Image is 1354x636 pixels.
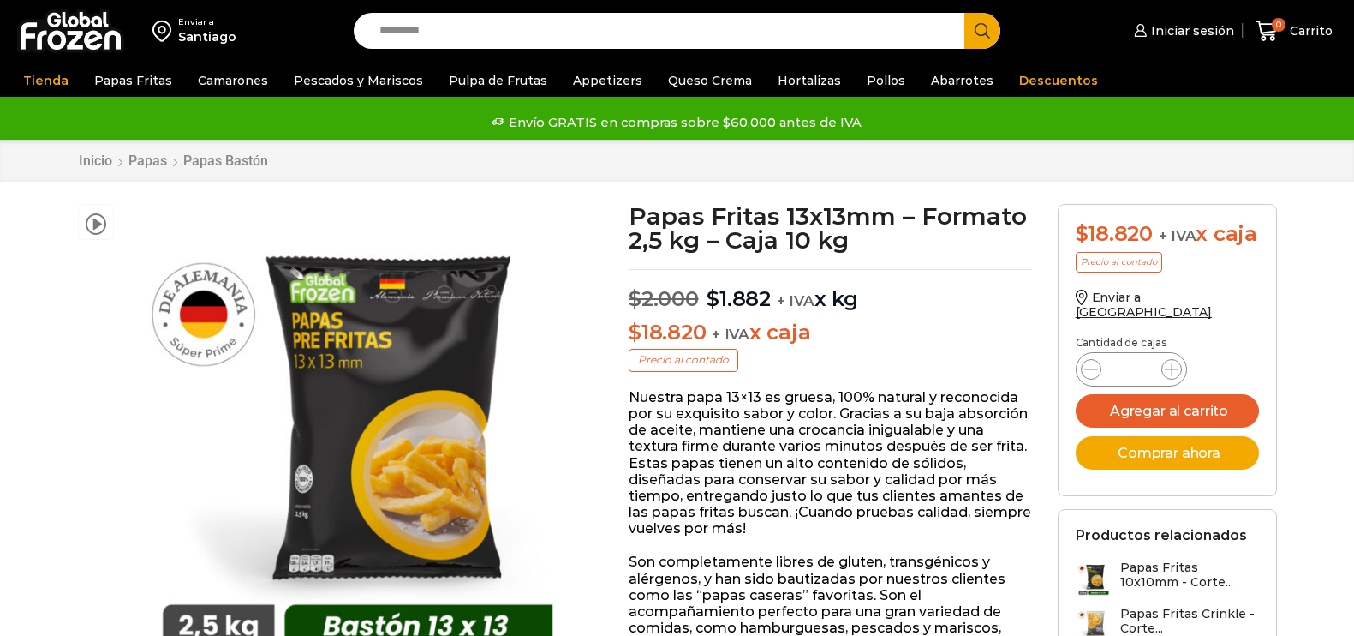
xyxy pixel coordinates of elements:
span: + IVA [777,292,814,309]
p: Nuestra papa 13×13 es gruesa, 100% natural y reconocida por su exquisito sabor y color. Gracias a... [629,389,1032,537]
span: $ [629,320,641,345]
a: Enviar a [GEOGRAPHIC_DATA] [1076,290,1213,320]
button: Search button [964,13,1000,49]
bdi: 18.820 [1076,221,1153,246]
a: Camarones [189,64,277,97]
h3: Papas Fritas 10x10mm - Corte... [1120,561,1259,590]
h3: Papas Fritas Crinkle - Corte... [1120,607,1259,636]
span: Carrito [1285,22,1333,39]
a: Inicio [78,153,113,169]
h1: Papas Fritas 13x13mm – Formato 2,5 kg – Caja 10 kg [629,204,1032,252]
p: x kg [629,269,1032,312]
a: Papas Fritas [86,64,181,97]
h2: Productos relacionados [1076,527,1247,543]
button: Comprar ahora [1076,436,1259,470]
a: Papas [128,153,168,169]
span: Iniciar sesión [1147,22,1234,39]
span: $ [707,286,719,311]
a: 0 Carrito [1251,11,1337,51]
span: $ [629,286,641,311]
a: Descuentos [1011,64,1106,97]
span: + IVA [712,326,749,343]
button: Agregar al carrito [1076,394,1259,428]
div: x caja [1076,222,1259,247]
input: Product quantity [1115,357,1148,381]
p: Cantidad de cajas [1076,337,1259,349]
a: Pollos [858,64,914,97]
div: Enviar a [178,16,236,28]
a: Tienda [15,64,77,97]
a: Pescados y Mariscos [285,64,432,97]
span: 0 [1272,18,1285,32]
a: Pulpa de Frutas [440,64,556,97]
a: Hortalizas [769,64,850,97]
p: Precio al contado [629,349,738,371]
a: Queso Crema [659,64,761,97]
span: + IVA [1159,227,1196,244]
a: Abarrotes [922,64,1002,97]
nav: Breadcrumb [78,153,269,169]
a: Papas Bastón [182,153,269,169]
p: Precio al contado [1076,252,1162,273]
span: $ [1076,221,1089,246]
bdi: 2.000 [629,286,699,311]
a: Appetizers [564,64,651,97]
bdi: 1.882 [707,286,771,311]
bdi: 18.820 [629,320,706,345]
div: Santiago [178,28,236,45]
a: Papas Fritas 10x10mm - Corte... [1076,561,1259,597]
p: x caja [629,321,1032,345]
img: address-field-icon.svg [152,16,178,45]
a: Iniciar sesión [1130,14,1234,48]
